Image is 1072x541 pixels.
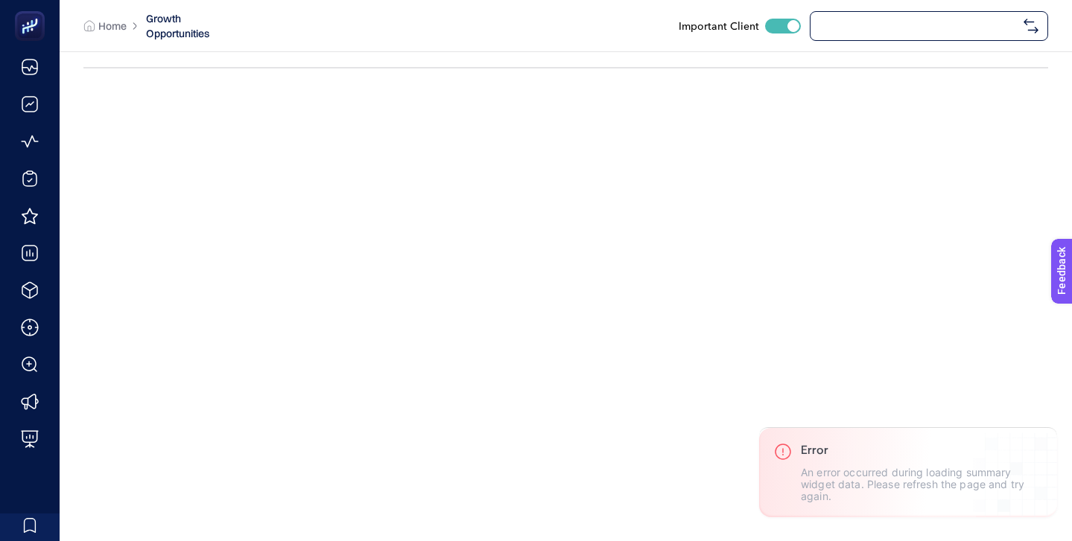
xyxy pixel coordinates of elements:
span: Home [98,19,127,33]
p: An error occurred during loading summary widget data. Please refresh the page and try again. [801,467,1042,502]
h3: Error [801,443,1042,458]
span: Growth Opportunities [146,11,221,41]
img: svg%3e [1024,19,1038,33]
span: Important Client [679,19,759,33]
span: Feedback [9,4,57,16]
